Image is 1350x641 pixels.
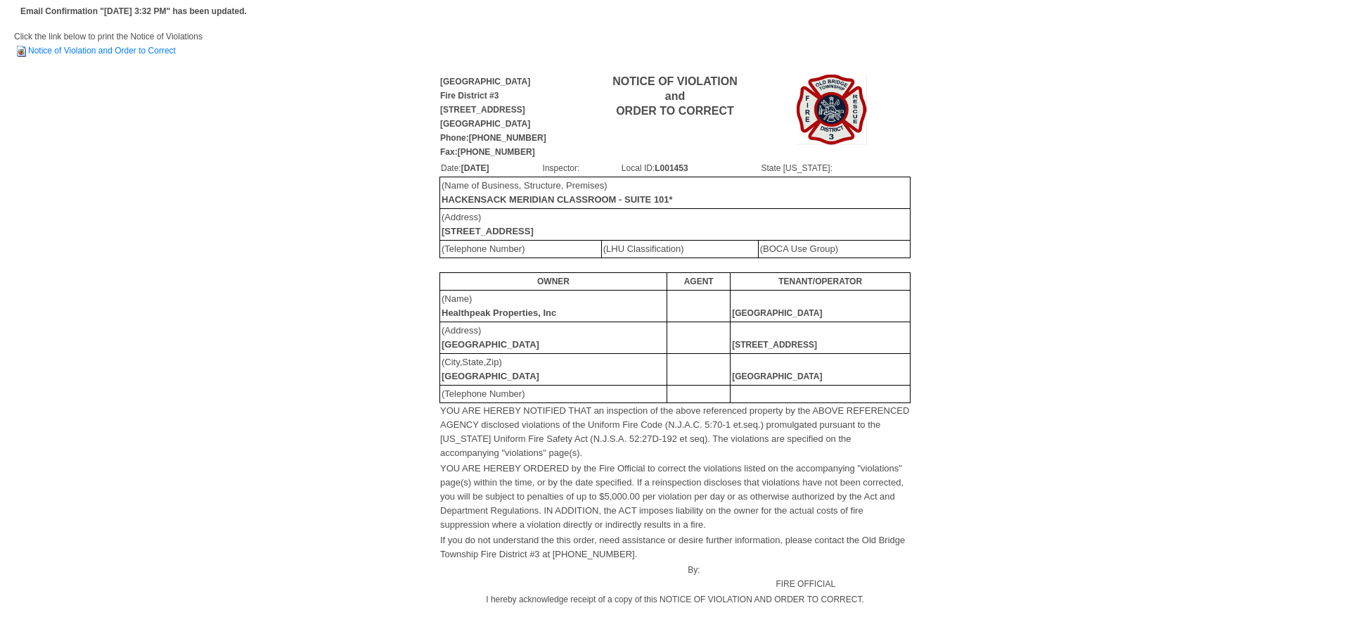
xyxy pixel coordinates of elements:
b: [STREET_ADDRESS] [732,340,817,350]
img: Image [797,75,867,145]
td: I hereby acknowledge receipt of a copy of this NOTICE OF VIOLATION AND ORDER TO CORRECT. [439,592,911,607]
b: [GEOGRAPHIC_DATA] [442,371,539,381]
b: OWNER [537,277,570,286]
b: [DATE] [461,163,489,173]
b: TENANT/OPERATOR [778,277,862,286]
b: [GEOGRAPHIC_DATA] Fire District #3 [STREET_ADDRESS] [GEOGRAPHIC_DATA] Phone:[PHONE_NUMBER] Fax:[P... [440,77,546,157]
font: (BOCA Use Group) [760,243,838,254]
font: YOU ARE HEREBY ORDERED by the Fire Official to correct the violations listed on the accompanying ... [440,463,904,530]
font: (Telephone Number) [442,243,525,254]
b: L001453 [655,163,688,173]
b: HACKENSACK MERIDIAN CLASSROOM - SUITE 101* [442,194,673,205]
b: [GEOGRAPHIC_DATA] [442,339,539,350]
font: (City,State,Zip) [442,357,539,381]
font: (Name of Business, Structure, Premises) [442,180,673,205]
b: NOTICE OF VIOLATION and ORDER TO CORRECT [612,75,737,117]
td: Inspector: [542,160,621,176]
img: HTML Document [14,44,28,58]
td: Email Confirmation "[DATE] 3:32 PM" has been updated. [18,2,249,20]
a: Notice of Violation and Order to Correct [14,46,176,56]
font: (Address) [442,212,534,236]
b: [GEOGRAPHIC_DATA] [732,308,822,318]
td: Date: [440,160,542,176]
td: State [US_STATE]: [760,160,910,176]
font: (Name) [442,293,556,318]
td: By: [439,562,701,592]
td: Local ID: [621,160,761,176]
span: Click the link below to print the Notice of Violations [14,32,202,56]
td: FIRE OFFICIAL [701,562,911,592]
b: AGENT [684,277,714,286]
font: (LHU Classification) [603,243,684,254]
b: [GEOGRAPHIC_DATA] [732,372,822,381]
font: YOU ARE HEREBY NOTIFIED THAT an inspection of the above referenced property by the ABOVE REFERENC... [440,405,909,458]
b: Healthpeak Properties, Inc [442,307,556,318]
font: (Telephone Number) [442,388,525,399]
font: If you do not understand the this order, need assistance or desire further information, please co... [440,535,905,559]
b: [STREET_ADDRESS] [442,226,534,236]
font: (Address) [442,325,539,350]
